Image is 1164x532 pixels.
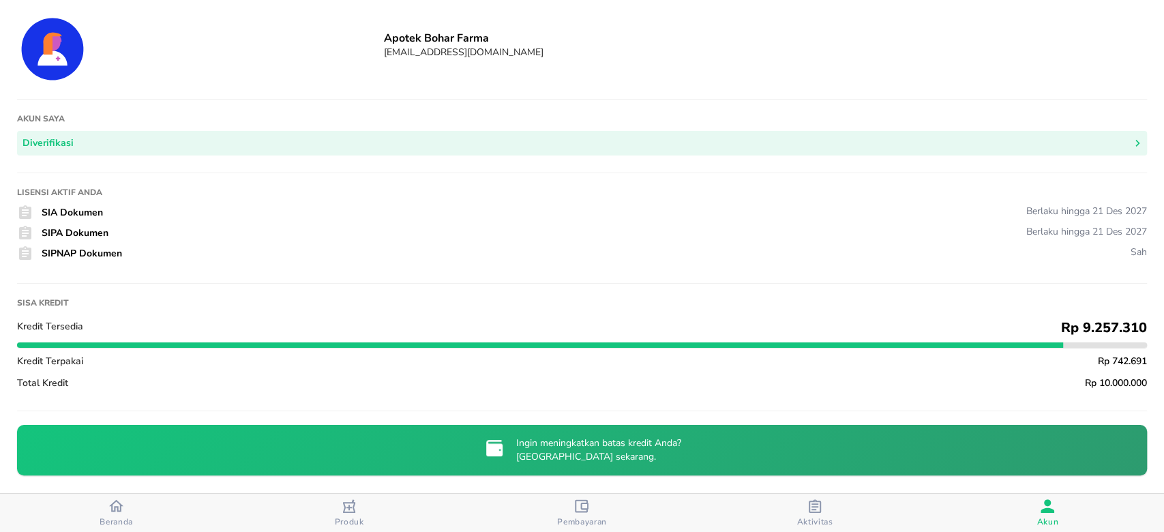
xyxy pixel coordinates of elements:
span: Kredit Terpakai [17,355,83,368]
div: Sah [1131,246,1147,258]
h1: Sisa kredit [17,297,1147,308]
span: Aktivitas [796,516,833,527]
div: Berlaku hingga 21 Des 2027 [1026,205,1147,218]
button: Produk [233,494,465,532]
span: Rp 10.000.000 [1085,376,1147,389]
span: Pembayaran [557,516,607,527]
span: SIA Dokumen [42,206,103,219]
span: SIPNAP Dokumen [42,247,122,260]
p: Ingin meningkatkan batas kredit Anda? [GEOGRAPHIC_DATA] sekarang. [516,437,681,464]
img: credit-limit-upgrade-request-icon [483,437,505,459]
button: Diverifikasi [17,131,1147,156]
span: Akun [1036,516,1058,527]
span: Produk [335,516,364,527]
span: Rp 742.691 [1098,355,1147,368]
button: Aktivitas [698,494,931,532]
h1: Lisensi Aktif Anda [17,187,1147,198]
img: Account Details [17,14,88,85]
h1: Akun saya [17,113,1147,124]
div: Berlaku hingga 21 Des 2027 [1026,225,1147,238]
h6: Apotek Bohar Farma [384,31,1147,46]
h6: [EMAIL_ADDRESS][DOMAIN_NAME] [384,46,1147,59]
div: Diverifikasi [23,135,74,152]
span: Rp 9.257.310 [1061,319,1147,337]
span: SIPA Dokumen [42,226,108,239]
button: Pembayaran [466,494,698,532]
span: Total Kredit [17,376,68,389]
button: Akun [931,494,1164,532]
span: Beranda [100,516,133,527]
span: Kredit Tersedia [17,320,83,333]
